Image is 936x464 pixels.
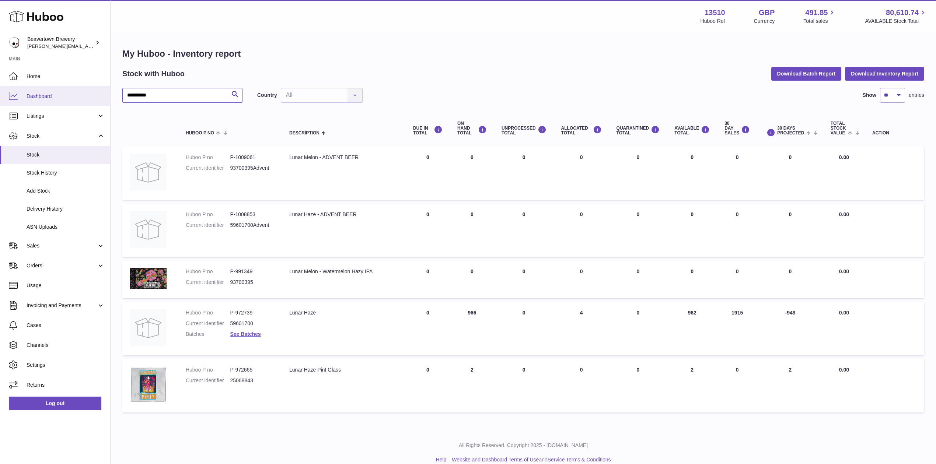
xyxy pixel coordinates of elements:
span: 0 [637,154,640,160]
td: 0 [406,147,450,200]
div: ON HAND Total [457,121,487,136]
td: 0 [667,261,717,298]
td: 0 [406,204,450,257]
img: product image [130,154,167,191]
label: Country [257,92,277,99]
div: Action [872,131,917,136]
td: 0 [406,261,450,298]
span: 0 [637,310,640,316]
dt: Huboo P no [186,211,230,218]
label: Show [863,92,876,99]
span: Huboo P no [186,131,214,136]
span: 30 DAYS PROJECTED [777,126,804,136]
td: 0 [667,204,717,257]
span: Channels [27,342,105,349]
dt: Huboo P no [186,268,230,275]
a: Log out [9,397,101,410]
div: Lunar Haze [289,309,398,316]
td: 0 [494,359,554,412]
span: Sales [27,242,97,249]
div: UNPROCESSED Total [502,126,546,136]
strong: GBP [759,8,775,18]
dd: P-991349 [230,268,275,275]
td: 0 [494,204,554,257]
span: Stock [27,133,97,140]
a: Help [436,457,447,463]
h2: Stock with Huboo [122,69,185,79]
span: Home [27,73,105,80]
span: 491.85 [805,8,828,18]
dd: P-972739 [230,309,275,316]
td: 0 [494,302,554,355]
td: 0 [450,204,494,257]
h1: My Huboo - Inventory report [122,48,924,60]
td: 4 [554,302,609,355]
td: 1915 [717,302,757,355]
dd: P-1008853 [230,211,275,218]
td: 0 [450,147,494,200]
span: Description [289,131,319,136]
span: 0.00 [839,268,849,274]
img: product image [130,268,167,289]
div: Beavertown Brewery [27,36,94,50]
div: 30 DAY SALES [724,121,750,136]
span: Settings [27,362,105,369]
td: 0 [717,359,757,412]
a: See Batches [230,331,261,337]
div: Huboo Ref [701,18,725,25]
span: 0.00 [839,367,849,373]
span: Orders [27,262,97,269]
dd: 59601700Advent [230,222,275,229]
td: 0 [757,261,823,298]
img: Matthew.McCormack@beavertownbrewery.co.uk [9,37,20,48]
img: product image [130,366,167,403]
img: product image [130,211,167,248]
p: All Rights Reserved. Copyright 2025 - [DOMAIN_NAME] [116,442,930,449]
span: entries [909,92,924,99]
a: 491.85 Total sales [803,8,836,25]
span: ASN Uploads [27,224,105,231]
span: Stock [27,151,105,158]
dt: Current identifier [186,165,230,172]
span: Total sales [803,18,836,25]
dd: 93700395Advent [230,165,275,172]
dt: Current identifier [186,377,230,384]
td: 0 [554,204,609,257]
dd: P-1009061 [230,154,275,161]
dd: 59601700 [230,320,275,327]
span: 0 [637,211,640,217]
div: ALLOCATED Total [561,126,602,136]
a: Service Terms & Conditions [548,457,611,463]
span: 0 [637,367,640,373]
td: 0 [450,261,494,298]
span: Dashboard [27,93,105,100]
div: Lunar Haze Pint Glass [289,366,398,373]
div: AVAILABLE Total [674,126,710,136]
td: 0 [717,147,757,200]
span: Cases [27,322,105,329]
a: 80,610.74 AVAILABLE Stock Total [865,8,927,25]
div: Lunar Melon - Watermelon Hazy IPA [289,268,398,275]
td: 0 [757,147,823,200]
td: 2 [757,359,823,412]
td: 0 [717,204,757,257]
td: 0 [554,261,609,298]
dd: P-972665 [230,366,275,373]
img: product image [130,309,167,346]
td: 2 [450,359,494,412]
td: 962 [667,302,717,355]
td: 0 [406,359,450,412]
span: 80,610.74 [886,8,919,18]
span: AVAILABLE Stock Total [865,18,927,25]
dd: 93700395 [230,279,275,286]
button: Download Batch Report [771,67,842,80]
a: Website and Dashboard Terms of Use [452,457,539,463]
td: 0 [554,147,609,200]
span: 0.00 [839,310,849,316]
td: 0 [717,261,757,298]
button: Download Inventory Report [845,67,924,80]
td: 0 [667,147,717,200]
dd: 25068843 [230,377,275,384]
td: -949 [757,302,823,355]
span: Usage [27,282,105,289]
